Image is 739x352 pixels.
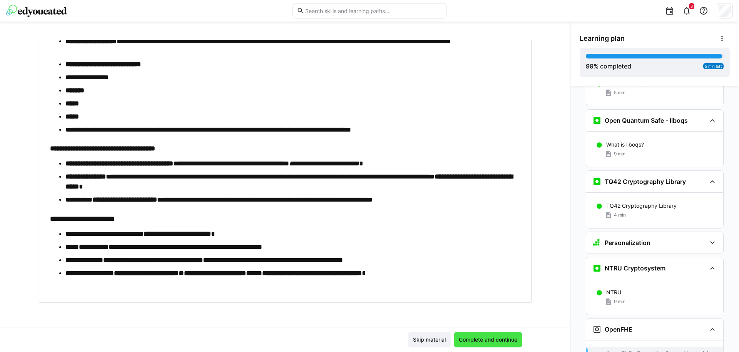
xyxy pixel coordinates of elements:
[614,299,625,305] span: 9 min
[408,332,451,347] button: Skip material
[606,289,621,296] p: NTRU
[605,239,650,247] h3: Personalization
[412,336,447,344] span: Skip material
[605,325,632,333] h3: OpenFHE
[605,264,665,272] h3: NTRU Cryptosystem
[614,212,626,218] span: 4 min
[586,62,594,70] span: 99
[586,62,631,71] div: % completed
[458,336,518,344] span: Complete and continue
[304,7,442,14] input: Search skills and learning paths…
[614,151,625,157] span: 9 min
[691,4,693,8] span: 3
[606,141,644,148] p: What is liboqs?
[614,90,625,96] span: 5 min
[454,332,522,347] button: Complete and continue
[605,117,688,124] h3: Open Quantum Safe - liboqs
[606,202,677,210] p: TQ42 Cryptography Library
[580,34,625,43] span: Learning plan
[705,64,722,68] span: 5 min left
[605,178,686,185] h3: TQ42 Cryptography Library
